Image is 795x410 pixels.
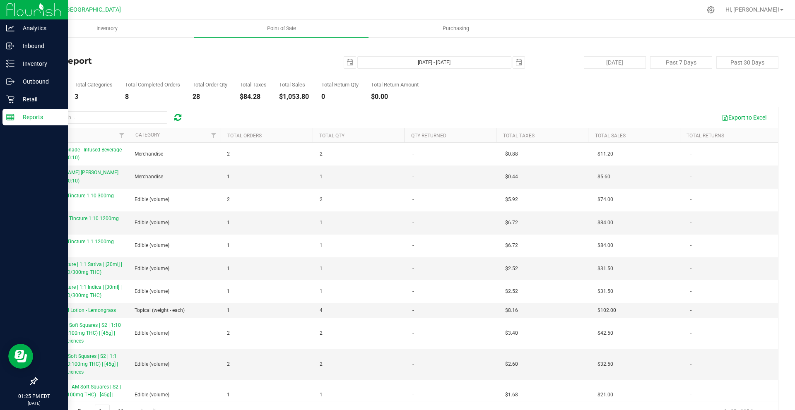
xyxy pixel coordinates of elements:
[321,94,359,100] div: 0
[690,242,691,249] span: -
[6,95,14,103] inline-svg: Retail
[431,25,480,32] span: Purchasing
[412,360,414,368] span: -
[227,173,230,181] span: 1
[43,111,167,124] input: Search...
[14,59,64,69] p: Inventory
[369,20,543,37] a: Purchasing
[690,150,691,158] span: -
[240,94,267,100] div: $84.28
[42,170,118,183] span: [PERSON_NAME] [PERSON_NAME] B260801 (10:10)
[412,391,414,399] span: -
[42,384,121,405] span: Citrus Burst - AM Soft Squares | S2 | 10mg CBD:100mg THC) | [45g] | Botanical Sciences
[279,82,309,87] div: Total Sales
[597,360,613,368] span: $32.50
[227,329,230,337] span: 2
[505,173,518,181] span: $0.44
[505,219,518,227] span: $6.72
[227,196,230,204] span: 2
[690,173,691,181] span: -
[135,196,169,204] span: Edible (volume)
[20,20,194,37] a: Inventory
[597,219,613,227] span: $84.00
[320,219,323,227] span: 1
[597,173,610,181] span: $5.60
[193,94,227,100] div: 28
[279,94,309,100] div: $1,053.80
[320,360,323,368] span: 2
[321,82,359,87] div: Total Return Qty
[85,25,129,32] span: Inventory
[42,147,122,161] span: 10mg Lemonade - Infused Beverage B260710 (10:10)
[227,150,230,158] span: 2
[135,132,160,138] a: Category
[597,265,613,273] span: $31.50
[135,242,169,249] span: Edible (volume)
[412,265,414,273] span: -
[8,344,33,369] iframe: Resource center
[412,150,414,158] span: -
[411,133,446,139] a: Qty Returned
[371,82,419,87] div: Total Return Amount
[75,94,113,100] div: 3
[227,242,230,249] span: 1
[320,265,323,273] span: 1
[227,265,230,273] span: 1
[690,307,691,314] span: -
[227,133,262,139] a: Total Orders
[42,193,114,206] span: Strawberry Tincture 1:10 300mg THC
[42,353,118,375] span: Sour Grape Soft Squares | S2 | 1:1 (100mg CBD:100mg THC) | [45g] | Botanical Sciences
[505,360,518,368] span: $2.60
[412,173,414,181] span: -
[505,307,518,314] span: $8.16
[687,133,724,139] a: Total Returns
[36,56,284,65] h4: Sales Report
[14,23,64,33] p: Analytics
[14,41,64,51] p: Inbound
[135,307,185,314] span: Topical (weight - each)
[135,360,169,368] span: Edible (volume)
[690,219,691,227] span: -
[75,82,113,87] div: Total Categories
[6,42,14,50] inline-svg: Inbound
[256,25,307,32] span: Point of Sale
[320,329,323,337] span: 2
[412,288,414,295] span: -
[595,133,626,139] a: Total Sales
[194,20,369,37] a: Point of Sale
[597,329,613,337] span: $42.50
[240,82,267,87] div: Total Taxes
[584,56,646,69] button: [DATE]
[227,288,230,295] span: 1
[135,219,169,227] span: Edible (volume)
[42,216,119,229] span: Peppermint Tincture 1:10 1200mg THC
[320,391,323,399] span: 1
[505,265,518,273] span: $2.52
[227,391,230,399] span: 1
[690,265,691,273] span: -
[412,196,414,204] span: -
[4,393,64,400] p: 01:25 PM EDT
[115,128,129,142] a: Filter
[193,82,227,87] div: Total Order Qty
[690,288,691,295] span: -
[597,307,616,314] span: $102.00
[690,196,691,204] span: -
[597,242,613,249] span: $84.00
[412,307,414,314] span: -
[14,77,64,86] p: Outbound
[371,94,419,100] div: $0.00
[42,284,122,298] span: Relief | Tincture | 1:1 Indica | [30ml] | (300mg CBD/300mg THC)
[42,307,116,313] span: 20:1 Topical Lotion - Lemongrass
[320,307,323,314] span: 4
[135,265,169,273] span: Edible (volume)
[503,133,535,139] a: Total Taxes
[320,288,323,295] span: 1
[716,110,772,125] button: Export to Excel
[135,150,163,158] span: Merchandise
[597,196,613,204] span: $74.00
[135,329,169,337] span: Edible (volume)
[320,196,323,204] span: 2
[227,307,230,314] span: 1
[4,400,64,406] p: [DATE]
